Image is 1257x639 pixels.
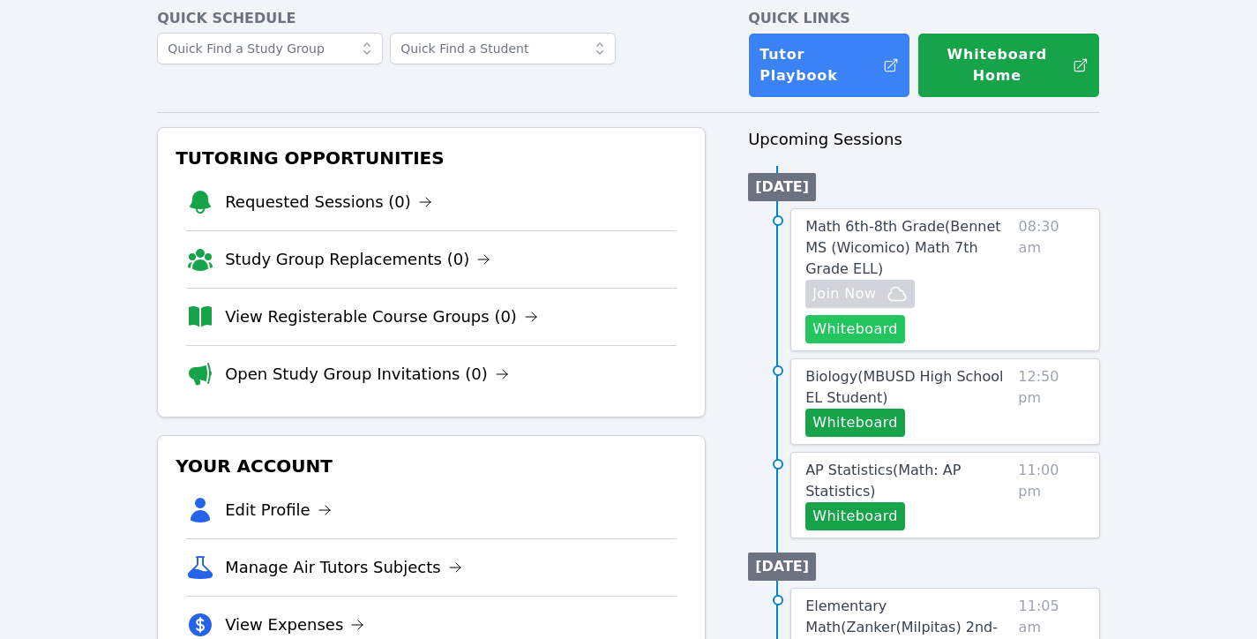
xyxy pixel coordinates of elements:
a: Biology(MBUSD High School EL Student) [805,366,1011,409]
a: Open Study Group Invitations (0) [225,362,509,387]
a: Edit Profile [225,498,332,522]
h4: Quick Schedule [157,8,706,29]
button: Whiteboard [805,502,905,530]
button: Whiteboard Home [917,33,1100,98]
a: Tutor Playbook [748,33,909,98]
input: Quick Find a Student [390,33,616,64]
span: Join Now [812,283,876,304]
a: AP Statistics(Math: AP Statistics) [805,460,1011,502]
span: 12:50 pm [1018,366,1085,437]
span: Biology ( MBUSD High School EL Student ) [805,368,1003,406]
h4: Quick Links [748,8,1100,29]
input: Quick Find a Study Group [157,33,383,64]
a: View Expenses [225,613,364,637]
a: Requested Sessions (0) [225,190,432,214]
span: Math 6th-8th Grade ( Bennet MS (Wicomico) Math 7th Grade ELL ) [805,218,1000,277]
li: [DATE] [748,173,816,201]
button: Whiteboard [805,315,905,343]
button: Whiteboard [805,409,905,437]
h3: Tutoring Opportunities [172,142,691,174]
span: AP Statistics ( Math: AP Statistics ) [805,462,961,500]
span: 11:00 pm [1018,460,1085,530]
a: Math 6th-8th Grade(Bennet MS (Wicomico) Math 7th Grade ELL) [805,216,1011,280]
h3: Your Account [172,450,691,482]
a: View Registerable Course Groups (0) [225,304,538,329]
a: Manage Air Tutors Subjects [225,555,462,580]
li: [DATE] [748,553,816,581]
h3: Upcoming Sessions [748,127,1100,152]
button: Join Now [805,280,915,308]
span: 08:30 am [1019,216,1085,343]
a: Study Group Replacements (0) [225,247,490,272]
